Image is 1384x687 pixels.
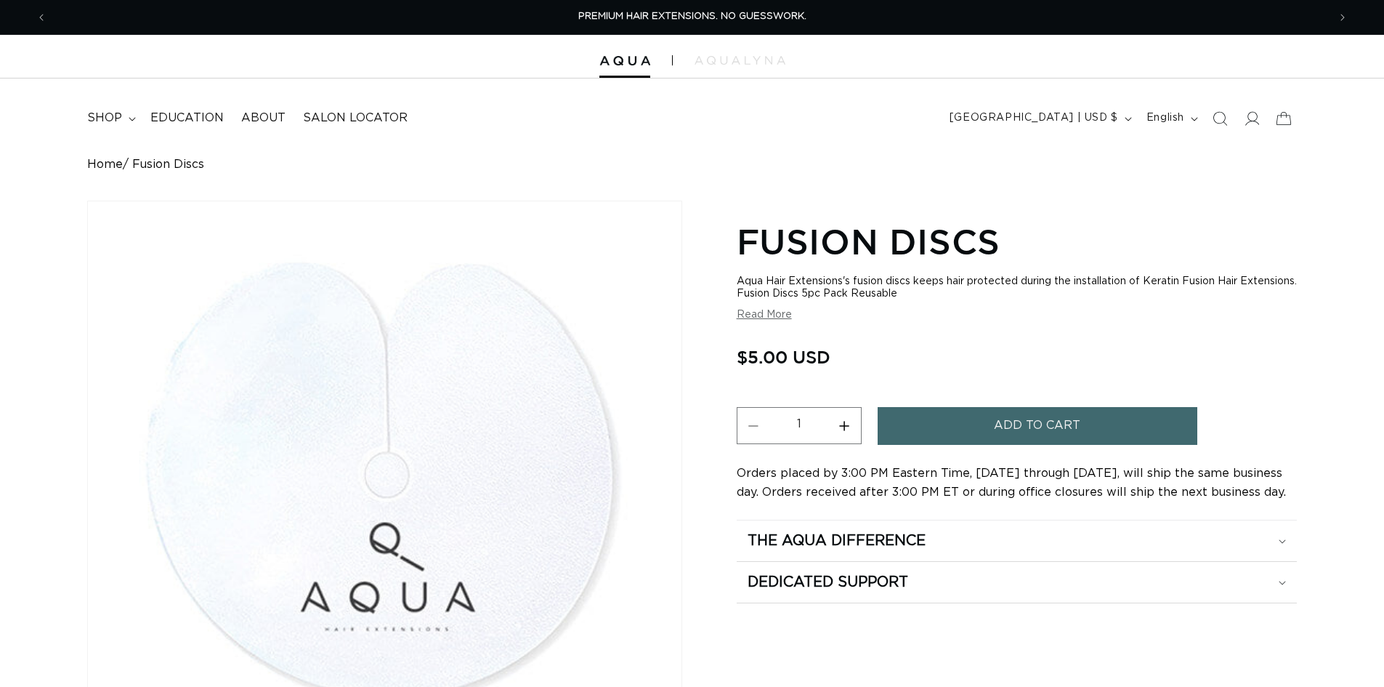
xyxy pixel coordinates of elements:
[142,102,232,134] a: Education
[578,12,806,21] span: PREMIUM HAIR EXTENSIONS. NO GUESSWORK.
[1327,4,1359,31] button: Next announcement
[748,573,908,592] h2: Dedicated Support
[87,158,123,172] a: Home
[150,111,224,126] span: Education
[241,111,286,126] span: About
[232,102,294,134] a: About
[599,56,650,66] img: Aqua Hair Extensions
[695,56,785,65] img: aqualyna.com
[737,219,1297,264] h1: Fusion Discs
[941,105,1138,132] button: [GEOGRAPHIC_DATA] | USD $
[87,158,1297,172] nav: breadcrumbs
[25,4,57,31] button: Previous announcement
[87,111,122,126] span: shop
[78,102,142,134] summary: shop
[950,111,1118,126] span: [GEOGRAPHIC_DATA] | USD $
[303,111,408,126] span: Salon Locator
[132,158,204,172] span: Fusion Discs
[737,343,830,371] span: $5.00 USD
[737,276,1297,300] div: Aqua Hair Extensions's fusion discs keeps hair protected during the installation of Keratin Fusio...
[1146,111,1184,126] span: English
[737,309,792,321] button: Read More
[294,102,416,134] a: Salon Locator
[737,521,1297,561] summary: The Aqua Difference
[737,562,1297,603] summary: Dedicated Support
[1138,105,1204,132] button: English
[878,407,1197,444] button: Add to cart
[1204,103,1236,134] summary: Search
[748,531,926,550] h2: The Aqua Difference
[994,407,1080,444] span: Add to cart
[737,467,1286,498] span: Orders placed by 3:00 PM Eastern Time, [DATE] through [DATE], will ship the same business day. Or...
